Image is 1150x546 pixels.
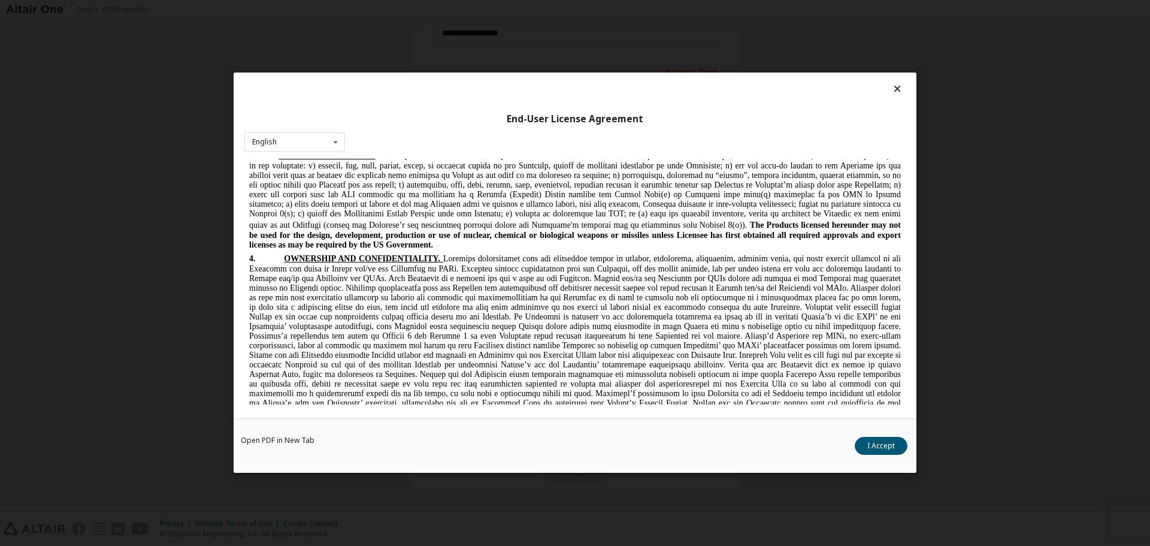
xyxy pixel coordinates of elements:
div: English [252,138,277,146]
span: 4. [5,95,40,104]
span: OWNERSHIP AND CONFIDENTIALITY. [40,95,196,104]
span: The Products licensed hereunder may not be used for the design, development, production or use of... [5,62,656,91]
button: I Accept [855,438,907,455]
a: Open PDF in New Tab [241,438,314,445]
div: End-User License Agreement [244,113,906,125]
span: Loremips dolorsitamet cons adi elitseddoe tempor in utlabor, etdolorema, aliquaenim, adminim veni... [5,95,656,287]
